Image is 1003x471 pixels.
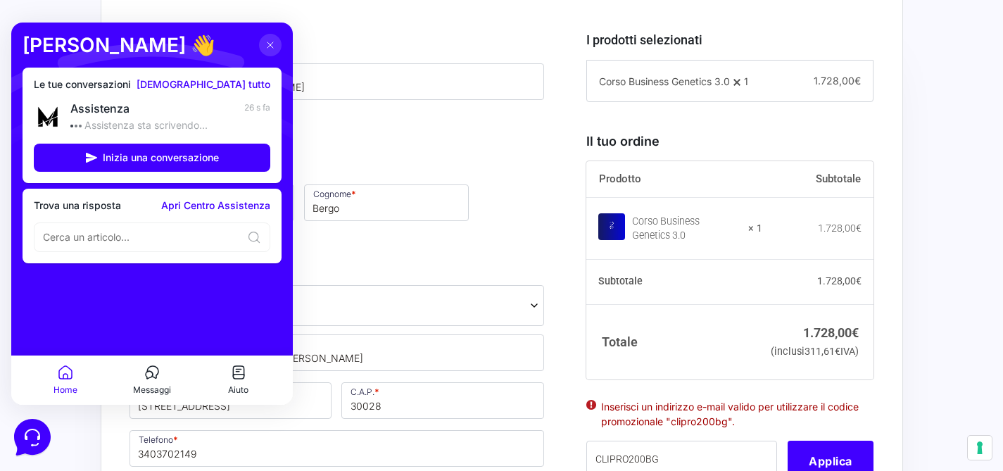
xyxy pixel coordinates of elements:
button: Home [11,341,98,374]
bdi: 1.728,00 [803,325,859,340]
span: 311,61 [805,346,840,358]
p: 26 s fa [233,79,259,92]
span: € [856,222,862,234]
th: Subtotale [586,260,762,305]
iframe: Customerly Messenger [11,23,293,405]
input: Telefono * [130,430,545,467]
input: Cognome * [304,184,469,221]
p: Aiuto [217,361,237,374]
th: Totale [586,304,762,379]
h3: Il tuo ordine [586,132,873,151]
span: Provincia [130,285,545,326]
p: Assistenza sta scrivendo... [73,96,196,110]
span: € [835,346,840,358]
h3: Informazioni Cliente [130,32,545,51]
bdi: 1.728,00 [818,222,862,234]
input: Cerca un articolo... [32,208,230,222]
p: Messaggi [122,361,160,374]
span: 1 [744,75,748,87]
span: Corso Business Genetics 3.0 [599,75,730,87]
span: € [856,275,862,287]
a: Apri Centro Assistenza [150,177,259,189]
li: Inserisci un indirizzo e-mail valido per utilizzare il codice promozionale "clipro200bg". [601,399,859,429]
span: 1.728,00 [814,75,861,87]
h3: Fatturazione e spedizione [130,153,545,172]
h3: I prodotti selezionati [586,30,873,49]
th: Subtotale [762,161,874,198]
span: Assistenza [59,79,225,93]
input: C.A.P. * [341,382,544,419]
div: Corso Business Genetics 3.0 [632,215,738,243]
img: dark [23,80,51,108]
a: [DEMOGRAPHIC_DATA] tutto [125,56,259,68]
span: € [852,325,859,340]
button: Inizia una conversazione [23,121,259,149]
input: Indirizzo Email * [130,63,545,100]
button: Messaggi [98,341,184,374]
small: (inclusi IVA) [771,346,859,358]
span: € [854,75,861,87]
iframe: Customerly Messenger Launcher [11,416,53,458]
p: Home [42,361,66,374]
span: Trova una risposta [23,177,110,189]
a: AssistenzaAssistenza sta scrivendo...26 s fa [17,73,265,115]
input: Città * [130,334,545,371]
button: Le tue preferenze relative al consenso per le tecnologie di tracciamento [968,436,992,460]
bdi: 1.728,00 [817,275,862,287]
span: Inizia una conversazione [92,130,208,141]
span: Le tue conversazioni [23,56,120,68]
img: Corso Business Genetics 3.0 [598,213,625,240]
th: Prodotto [586,161,762,198]
strong: × 1 [748,222,762,236]
button: Aiuto [184,341,270,374]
